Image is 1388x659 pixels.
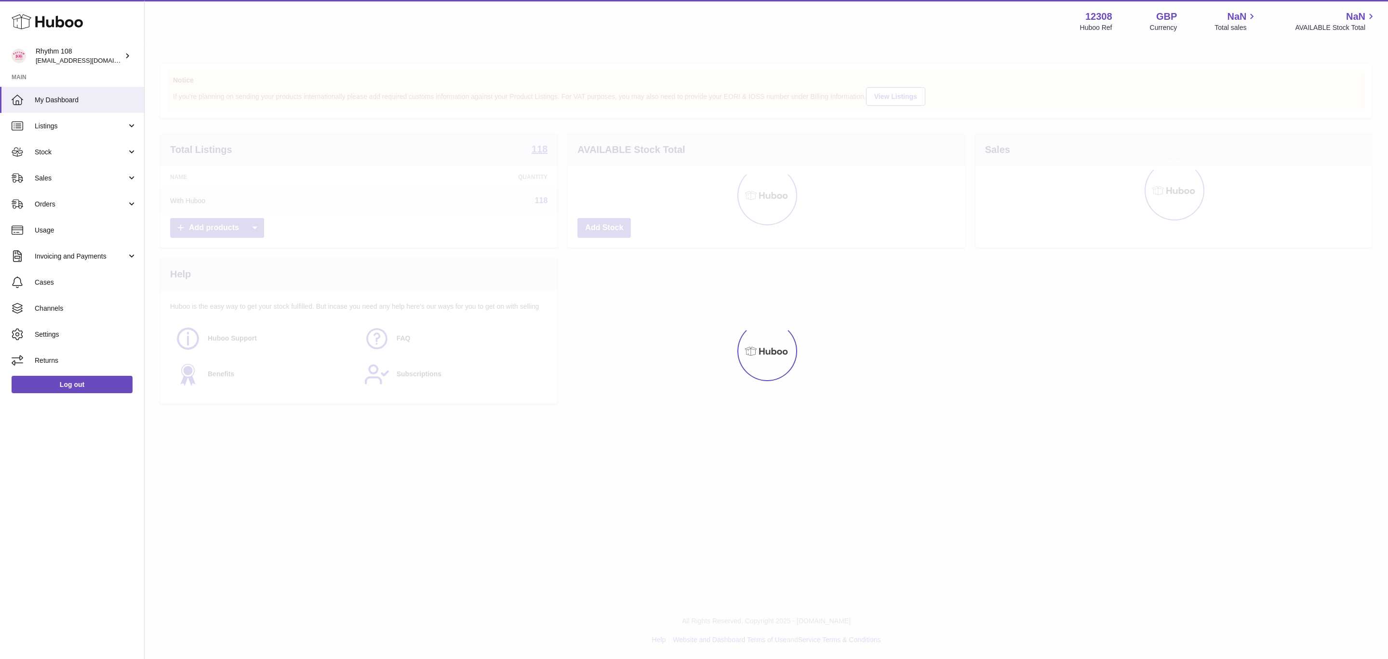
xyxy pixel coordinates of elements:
div: Huboo Ref [1080,23,1112,32]
div: Currency [1150,23,1177,32]
span: NaN [1346,10,1365,23]
a: NaN AVAILABLE Stock Total [1295,10,1376,32]
span: Invoicing and Payments [35,252,127,261]
span: Cases [35,278,137,287]
span: NaN [1227,10,1246,23]
strong: 12308 [1085,10,1112,23]
img: orders@rhythm108.com [12,49,26,63]
strong: GBP [1156,10,1177,23]
span: My Dashboard [35,96,137,105]
span: Stock [35,148,127,157]
a: NaN Total sales [1214,10,1257,32]
span: Sales [35,174,127,183]
span: Settings [35,330,137,339]
span: Usage [35,226,137,235]
a: Log out [12,376,133,393]
div: Rhythm 108 [36,47,122,65]
span: AVAILABLE Stock Total [1295,23,1376,32]
span: Orders [35,200,127,209]
span: Total sales [1214,23,1257,32]
span: [EMAIL_ADDRESS][DOMAIN_NAME] [36,56,142,64]
span: Channels [35,304,137,313]
span: Listings [35,122,127,131]
span: Returns [35,356,137,365]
